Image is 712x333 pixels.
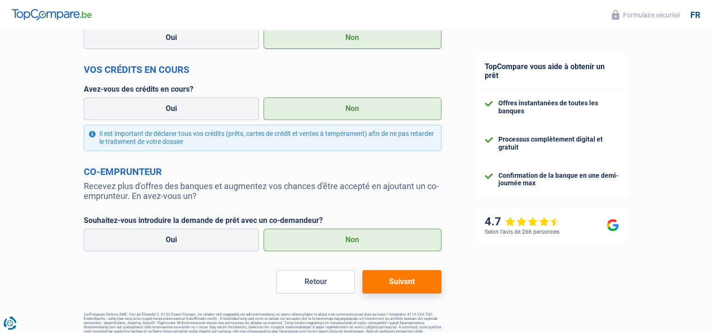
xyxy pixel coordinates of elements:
[498,99,619,115] div: Offres instantanées de toutes les banques
[264,26,441,49] label: Non
[84,125,441,151] div: Il est important de déclarer tous vos crédits (prêts, cartes de crédit et ventes à tempérament) a...
[498,172,619,188] div: Confirmation de la banque en une demi-journée max
[606,7,686,23] button: Formulaire sécurisé
[84,181,441,201] p: Recevez plus d'offres des banques et augmentez vos chances d'être accepté en ajoutant un co-empru...
[475,53,628,90] div: TopCompare vous aide à obtenir un prêt
[690,10,700,20] div: fr
[84,166,441,177] h2: Co-emprunteur
[276,270,355,293] button: Retour
[264,229,441,251] label: Non
[498,135,619,151] div: Processus complètement digital et gratuit
[84,216,441,225] label: Souhaitez-vous introduire la demande de prêt avec un co-demandeur?
[84,97,259,120] label: Oui
[264,97,441,120] label: Non
[485,229,560,235] div: Selon l’avis de 266 personnes
[485,215,560,229] div: 4.7
[84,26,259,49] label: Oui
[84,64,441,75] h2: Vos crédits en cours
[84,229,259,251] label: Oui
[12,9,92,20] img: TopCompare Logo
[362,270,441,293] button: Suivant
[84,85,441,94] label: Avez-vous des crédits en cours?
